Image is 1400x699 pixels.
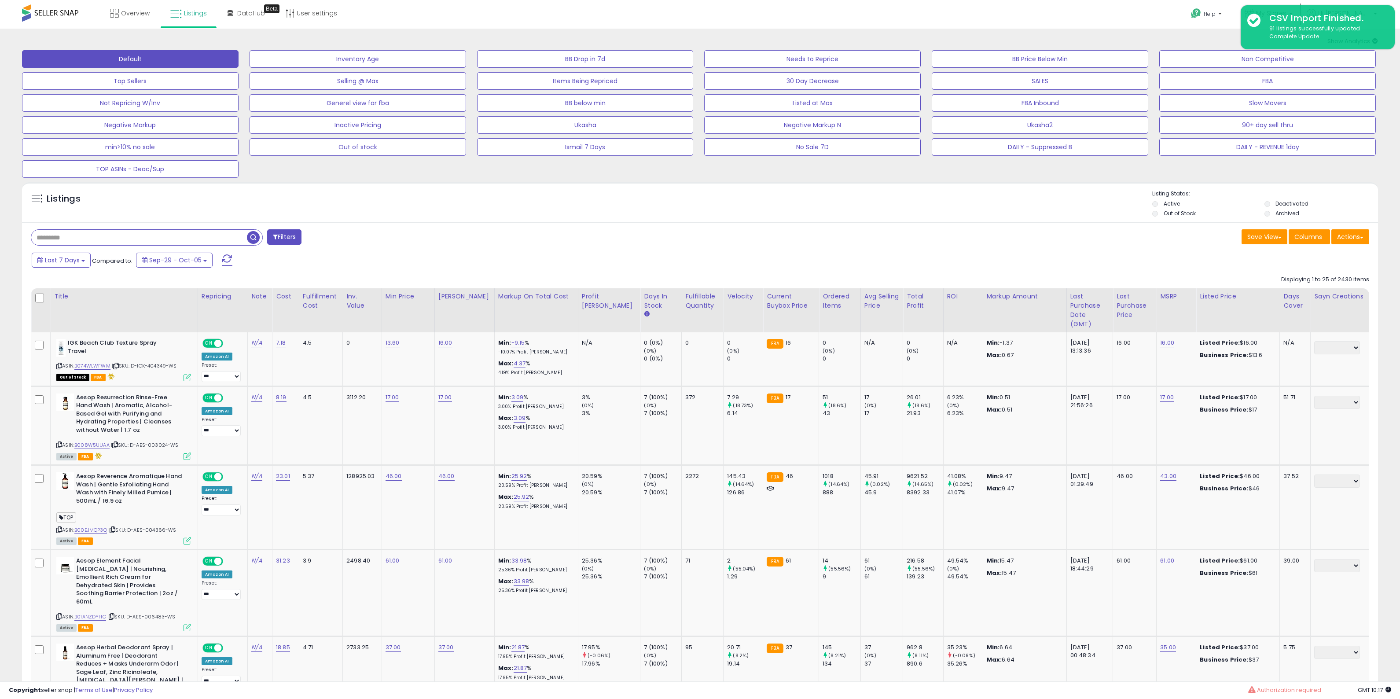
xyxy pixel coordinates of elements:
a: 16.00 [1160,338,1174,347]
a: 43.00 [1160,472,1176,481]
span: | SKU: D-AES-004366-WS [108,526,176,533]
strong: Max: [987,405,1002,414]
div: Cost [276,292,295,301]
div: 7.29 [727,394,763,401]
div: 51.71 [1283,394,1304,401]
span: 17 [786,393,790,401]
span: FBA [78,453,93,460]
button: TOP ASINs - Deac/Sup [22,160,239,178]
span: Listings [184,9,207,18]
a: 25.92 [514,493,529,501]
label: Deactivated [1275,200,1308,207]
div: 16.00 [1117,339,1150,347]
b: Min: [498,556,511,565]
span: OFF [222,340,236,347]
span: FBA [78,537,93,545]
div: MSRP [1160,292,1192,301]
button: Selling @ Max [250,72,466,90]
div: 25.36% [582,557,640,565]
small: (0%) [727,347,739,354]
small: (0%) [582,481,594,488]
img: 31qwUK-6uVL._SL40_.jpg [56,394,74,411]
div: Listed Price [1200,292,1276,301]
span: OFF [222,473,236,481]
small: (0%) [644,402,656,409]
div: $46.00 [1200,472,1273,480]
button: BB Price Below Min [932,50,1148,68]
small: FBA [767,472,783,482]
span: 46 [786,472,793,480]
div: % [498,557,571,573]
div: Current Buybox Price [767,292,815,310]
button: Ukasha2 [932,116,1148,134]
div: N/A [947,339,976,347]
small: (18.73%) [733,402,753,409]
span: All listings currently available for purchase on Amazon [56,537,77,545]
div: $13.6 [1200,351,1273,359]
div: 0 [823,339,860,347]
b: Min: [498,338,511,347]
div: Markup Amount [987,292,1063,301]
div: $17 [1200,406,1273,414]
small: (14.64%) [828,481,849,488]
small: FBA [767,339,783,349]
a: 7.18 [276,338,286,347]
a: 17.00 [386,393,399,402]
button: Items Being Repriced [477,72,694,90]
div: 3% [582,409,640,417]
button: Not Repricing W/Inv [22,94,239,112]
small: (0.02%) [953,481,973,488]
small: Days In Stock. [644,310,649,318]
a: 8.19 [276,393,287,402]
button: FBA Inbound [932,94,1148,112]
div: 372 [685,394,717,401]
b: Max: [498,493,514,501]
a: 61.00 [386,556,400,565]
div: % [498,472,571,489]
span: Last 7 Days [45,256,80,265]
div: N/A [864,339,896,347]
button: Negative Markup [22,116,239,134]
div: Ordered Items [823,292,857,310]
a: 21.87 [511,643,525,652]
button: Inventory Age [250,50,466,68]
b: Business Price: [1200,351,1248,359]
img: 314rTcyYIaL._SL40_.jpg [56,472,74,490]
b: Aesop Element Facial [MEDICAL_DATA] | Nourishing, Emollient Rich Cream for Dehydrated Skin | Prov... [76,557,183,608]
a: N/A [251,643,262,652]
span: | SKU: D-IGK-404349-WS [112,362,177,369]
div: Preset: [202,362,241,382]
div: Sayn Creations [1314,292,1365,301]
b: Aesop Reverence Aromatique Hand Wash | Gentle Exfoliating Hand Wash with Finely Milled Pumice | 5... [76,472,183,507]
div: ASIN: [56,394,191,459]
div: 2 [727,557,763,565]
div: 145.43 [727,472,763,480]
div: 3112.20 [346,394,375,401]
div: % [498,394,571,410]
div: Tooltip anchor [264,4,279,13]
p: 3.00% Profit [PERSON_NAME] [498,404,571,410]
div: Min Price [386,292,431,301]
b: Max: [498,414,514,422]
div: Avg Selling Price [864,292,899,310]
button: BB Drop in 7d [477,50,694,68]
button: 90+ day sell thru [1159,116,1376,134]
label: Out of Stock [1164,210,1196,217]
a: 61.00 [438,556,452,565]
div: Fulfillable Quantity [685,292,720,310]
div: 0 (0%) [644,339,681,347]
div: Last Purchase Date (GMT) [1070,292,1110,329]
div: 7 (100%) [644,472,681,480]
button: Sep-29 - Oct-05 [136,253,213,268]
b: Listed Price: [1200,556,1240,565]
i: Get Help [1191,8,1202,19]
div: 5.37 [303,472,336,480]
th: CSV column name: cust_attr_1_MSRP [1157,288,1196,332]
div: 26.01 [907,394,943,401]
div: Amazon AI [202,407,232,415]
img: 31W0TAAZqAL._SL40_.jpg [56,339,66,357]
a: 18.85 [276,643,290,652]
a: 37.00 [438,643,454,652]
a: Privacy Policy [114,686,153,694]
span: ON [203,340,214,347]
